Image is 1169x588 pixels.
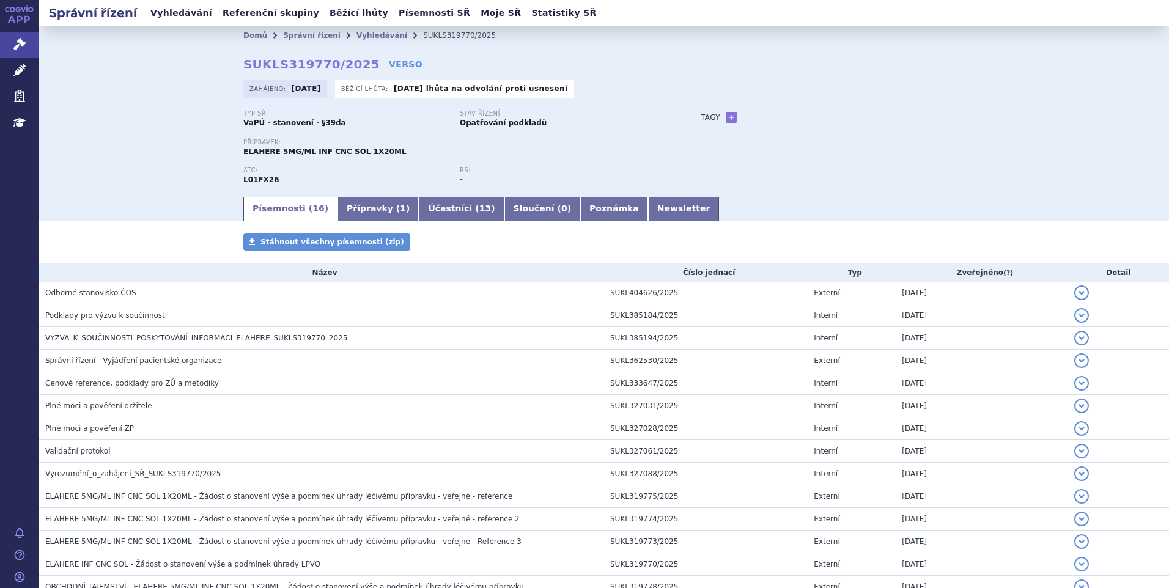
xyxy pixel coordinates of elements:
span: Validační protokol [45,447,111,455]
button: detail [1074,285,1089,300]
button: detail [1074,557,1089,571]
a: Poznámka [580,197,648,221]
td: SUKL404626/2025 [604,282,808,304]
span: Vyrozumění_o_zahájení_SŘ_SUKLS319770/2025 [45,469,221,478]
span: 13 [479,204,491,213]
td: SUKL327061/2025 [604,440,808,463]
td: SUKL319770/2025 [604,553,808,576]
li: SUKLS319770/2025 [423,26,512,45]
span: ELAHERE 5MG/ML INF CNC SOL 1X20ML - Žádost o stanovení výše a podmínek úhrady léčivému přípravku ... [45,537,522,546]
span: Interní [814,402,838,410]
p: RS: [460,167,664,174]
th: Typ [808,263,896,282]
button: detail [1074,466,1089,481]
span: Interní [814,447,838,455]
a: Písemnosti SŘ [395,5,474,21]
strong: - [460,175,463,184]
td: SUKL385184/2025 [604,304,808,327]
span: Externí [814,356,839,365]
span: ELAHERE INF CNC SOL - Žádost o stanovení výše a podmínek úhrady LPVO [45,560,320,568]
button: detail [1074,399,1089,413]
button: detail [1074,308,1089,323]
span: Externí [814,492,839,501]
td: SUKL319775/2025 [604,485,808,508]
td: [DATE] [896,395,1068,417]
span: Externí [814,560,839,568]
h3: Tagy [701,110,720,125]
th: Název [39,263,604,282]
td: [DATE] [896,417,1068,440]
strong: Opatřování podkladů [460,119,547,127]
a: + [726,112,737,123]
span: 16 [312,204,324,213]
td: [DATE] [896,372,1068,395]
td: [DATE] [896,327,1068,350]
td: [DATE] [896,553,1068,576]
span: Interní [814,334,838,342]
p: Přípravek: [243,139,676,146]
span: Cenové reference, podklady pro ZÚ a metodiky [45,379,219,388]
span: Běžící lhůta: [341,84,391,94]
a: Přípravky (1) [337,197,419,221]
span: Odborné stanovisko ČOS [45,288,136,297]
td: [DATE] [896,304,1068,327]
button: detail [1074,444,1089,458]
button: detail [1074,534,1089,549]
span: 0 [561,204,567,213]
td: [DATE] [896,508,1068,531]
a: Běžící lhůty [326,5,392,21]
td: SUKL327028/2025 [604,417,808,440]
abbr: (?) [1003,269,1013,277]
strong: [DATE] [394,84,423,93]
button: detail [1074,353,1089,368]
strong: MIRVETUXIMAB SORAVTANSIN [243,175,279,184]
span: Zahájeno: [249,84,288,94]
a: VERSO [389,58,422,70]
td: [DATE] [896,463,1068,485]
td: [DATE] [896,485,1068,508]
a: Vyhledávání [356,31,407,40]
span: Interní [814,469,838,478]
span: ELAHERE 5MG/ML INF CNC SOL 1X20ML - Žádost o stanovení výše a podmínek úhrady léčivému přípravku ... [45,515,520,523]
strong: [DATE] [292,84,321,93]
th: Detail [1068,263,1169,282]
a: Newsletter [648,197,720,221]
strong: SUKLS319770/2025 [243,57,380,72]
span: VÝZVA_K_SOUČINNOSTI_POSKYTOVÁNÍ_INFORMACÍ_ELAHERE_SUKLS319770_2025 [45,334,347,342]
p: ATC: [243,167,448,174]
td: SUKL385194/2025 [604,327,808,350]
span: Externí [814,515,839,523]
td: [DATE] [896,282,1068,304]
th: Zveřejněno [896,263,1068,282]
span: 1 [400,204,406,213]
td: SUKL327088/2025 [604,463,808,485]
p: - [394,84,568,94]
span: Externí [814,288,839,297]
a: Referenční skupiny [219,5,323,21]
a: Správní řízení [283,31,341,40]
td: [DATE] [896,440,1068,463]
p: Typ SŘ: [243,110,448,117]
a: Moje SŘ [477,5,525,21]
span: Interní [814,311,838,320]
span: Stáhnout všechny písemnosti (zip) [260,238,404,246]
button: detail [1074,376,1089,391]
button: detail [1074,512,1089,526]
td: [DATE] [896,350,1068,372]
span: Interní [814,379,838,388]
a: Vyhledávání [147,5,216,21]
a: Účastníci (13) [419,197,504,221]
span: ELAHERE 5MG/ML INF CNC SOL 1X20ML - Žádost o stanovení výše a podmínek úhrady léčivému přípravku ... [45,492,512,501]
td: [DATE] [896,531,1068,553]
td: SUKL319773/2025 [604,531,808,553]
td: SUKL362530/2025 [604,350,808,372]
p: Stav řízení: [460,110,664,117]
span: Podklady pro výzvu k součinnosti [45,311,167,320]
span: Plné moci a pověření držitele [45,402,152,410]
a: Písemnosti (16) [243,197,337,221]
button: detail [1074,421,1089,436]
strong: VaPÚ - stanovení - §39da [243,119,346,127]
td: SUKL327031/2025 [604,395,808,417]
span: Externí [814,537,839,546]
td: SUKL333647/2025 [604,372,808,395]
